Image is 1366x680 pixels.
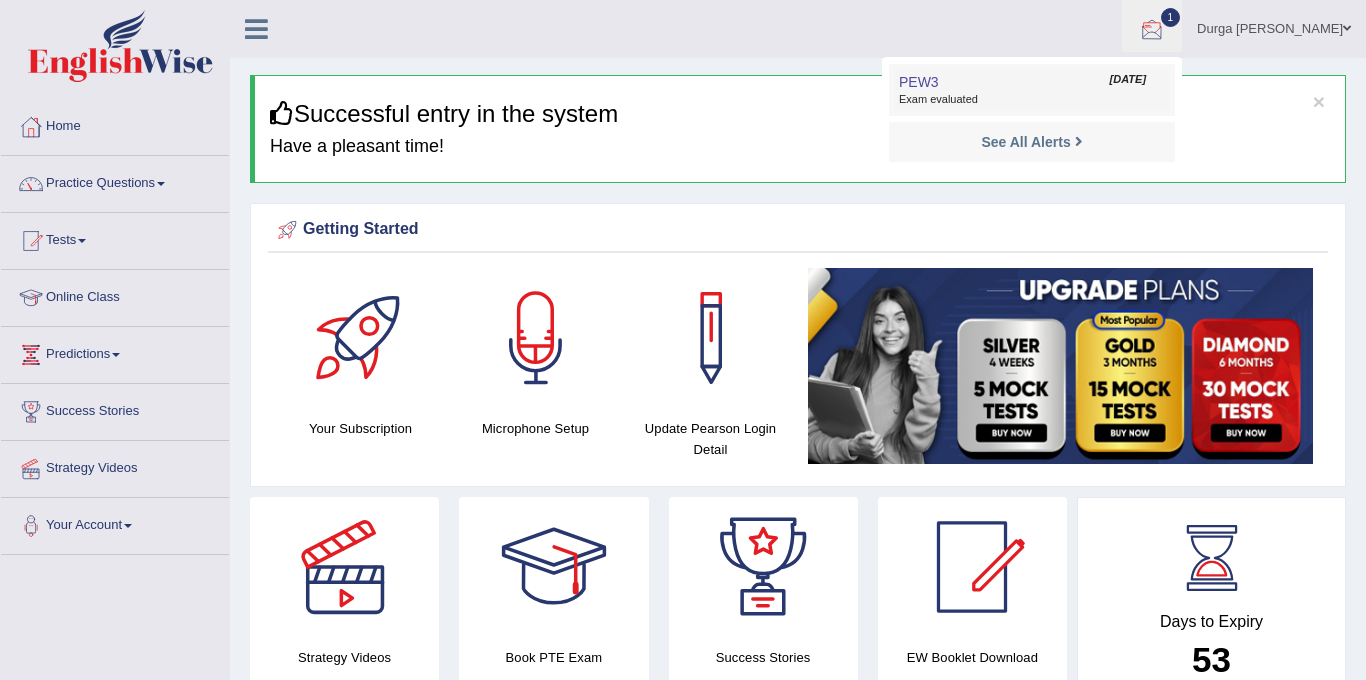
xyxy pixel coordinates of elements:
h4: Your Subscription [283,418,438,439]
h4: EW Booklet Download [878,647,1067,668]
a: Success Stories [1,384,229,434]
h4: Success Stories [669,647,858,668]
span: [DATE] [1110,72,1146,88]
a: PEW3 [DATE] Exam evaluated [894,69,1170,111]
h3: Successful entry in the system [270,101,1330,127]
span: 1 [1161,8,1181,27]
h4: Strategy Videos [250,647,439,668]
span: PEW3 [899,74,939,90]
h4: Microphone Setup [458,418,613,439]
a: Online Class [1,270,229,320]
a: Home [1,99,229,149]
span: Exam evaluated [899,92,1165,108]
strong: See All Alerts [981,134,1070,150]
h4: Have a pleasant time! [270,137,1330,157]
a: Predictions [1,327,229,377]
a: Tests [1,213,229,263]
img: small5.jpg [808,268,1313,463]
div: Getting Started [273,215,1323,245]
a: See All Alerts [976,131,1087,153]
h4: Book PTE Exam [459,647,648,668]
a: Practice Questions [1,156,229,206]
h4: Days to Expiry [1100,613,1323,631]
b: 53 [1192,640,1231,679]
h4: Update Pearson Login Detail [633,418,788,460]
a: Strategy Videos [1,441,229,491]
button: × [1313,91,1325,112]
a: Your Account [1,498,229,548]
